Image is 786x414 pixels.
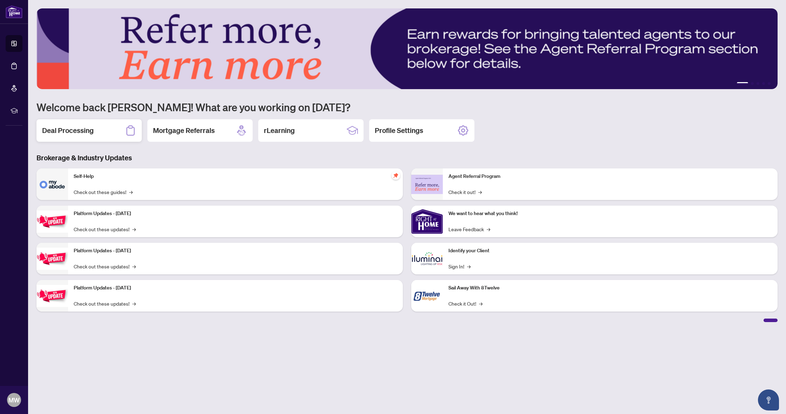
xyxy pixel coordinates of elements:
[74,225,136,233] a: Check out these updates!→
[132,300,136,307] span: →
[8,395,20,405] span: MW
[762,82,765,85] button: 4
[36,211,68,233] img: Platform Updates - July 21, 2025
[132,262,136,270] span: →
[487,225,490,233] span: →
[36,168,68,200] img: Self-Help
[467,262,471,270] span: →
[74,188,133,196] a: Check out these guides!→
[448,225,490,233] a: Leave Feedback→
[264,126,295,135] h2: rLearning
[129,188,133,196] span: →
[36,285,68,307] img: Platform Updates - June 23, 2025
[757,82,759,85] button: 3
[411,280,443,312] img: Sail Away With 8Twelve
[392,171,400,180] span: pushpin
[448,300,482,307] a: Check it Out!→
[42,126,94,135] h2: Deal Processing
[36,153,778,163] h3: Brokerage & Industry Updates
[448,188,482,196] a: Check it out!→
[74,247,397,255] p: Platform Updates - [DATE]
[448,284,772,292] p: Sail Away With 8Twelve
[74,262,136,270] a: Check out these updates!→
[74,173,397,180] p: Self-Help
[411,206,443,237] img: We want to hear what you think!
[36,8,778,89] img: Slide 0
[479,300,482,307] span: →
[6,5,22,18] img: logo
[478,188,482,196] span: →
[411,175,443,194] img: Agent Referral Program
[448,173,772,180] p: Agent Referral Program
[768,82,771,85] button: 5
[36,100,778,114] h1: Welcome back [PERSON_NAME]! What are you working on [DATE]?
[74,210,397,218] p: Platform Updates - [DATE]
[153,126,215,135] h2: Mortgage Referrals
[751,82,754,85] button: 2
[36,248,68,270] img: Platform Updates - July 8, 2025
[448,210,772,218] p: We want to hear what you think!
[74,284,397,292] p: Platform Updates - [DATE]
[737,82,748,85] button: 1
[448,247,772,255] p: Identify your Client
[448,262,471,270] a: Sign In!→
[758,389,779,410] button: Open asap
[411,243,443,274] img: Identify your Client
[74,300,136,307] a: Check out these updates!→
[132,225,136,233] span: →
[375,126,423,135] h2: Profile Settings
